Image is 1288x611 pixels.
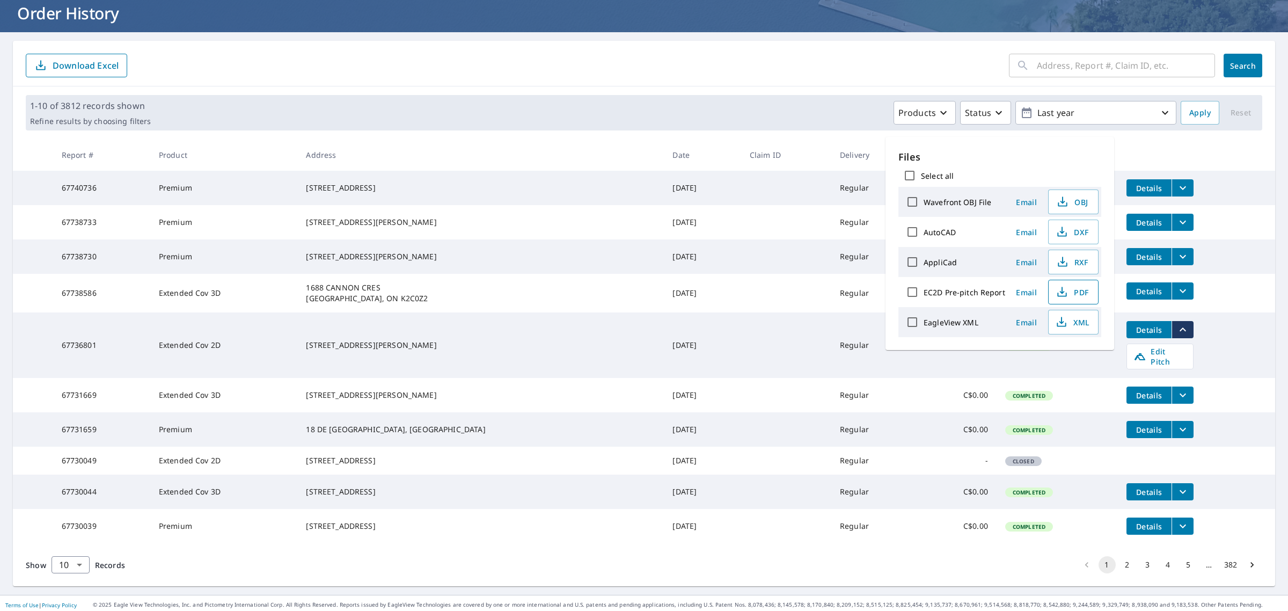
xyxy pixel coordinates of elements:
button: detailsBtn-67738730 [1126,248,1172,265]
td: 67738730 [53,239,150,274]
td: C$0.00 [919,378,997,412]
button: Email [1009,224,1044,241]
button: Download Excel [26,54,127,77]
span: Details [1133,325,1165,335]
div: 10 [52,550,90,580]
div: [STREET_ADDRESS] [306,455,655,466]
button: Go to page 2 [1119,556,1136,573]
p: Files [898,150,1101,164]
p: 1-10 of 3812 records shown [30,99,151,112]
th: Date [664,139,741,171]
td: 67730039 [53,509,150,543]
td: Premium [150,239,298,274]
button: detailsBtn-67738586 [1126,282,1172,300]
div: [STREET_ADDRESS][PERSON_NAME] [306,390,655,401]
span: Details [1133,487,1165,497]
td: [DATE] [664,412,741,447]
span: OBJ [1055,195,1089,208]
p: Download Excel [53,60,119,71]
span: PDF [1055,286,1089,299]
span: Details [1133,217,1165,228]
span: Details [1133,390,1165,401]
span: Email [1014,317,1040,328]
td: [DATE] [664,509,741,543]
button: PDF [1048,280,1099,304]
a: Privacy Policy [42,601,77,609]
span: Records [95,560,125,570]
input: Address, Report #, Claim ID, etc. [1037,50,1215,81]
span: Closed [1006,457,1041,465]
span: Show [26,560,46,570]
span: Completed [1006,392,1052,399]
td: Regular [831,412,919,447]
label: Select all [921,171,954,181]
button: filesDropdownBtn-67730044 [1172,483,1194,500]
td: 67736801 [53,312,150,378]
label: Wavefront OBJ File [924,197,991,207]
p: Status [965,106,991,119]
span: Email [1014,257,1040,267]
span: RXF [1055,256,1089,268]
div: 18 DE [GEOGRAPHIC_DATA], [GEOGRAPHIC_DATA] [306,424,655,435]
p: Products [898,106,936,119]
button: DXF [1048,220,1099,244]
span: Email [1014,287,1040,297]
button: Email [1009,284,1044,301]
td: Extended Cov 3D [150,378,298,412]
button: OBJ [1048,190,1099,214]
td: Regular [831,509,919,543]
td: Regular [831,475,919,509]
h1: Order History [13,2,1275,24]
td: [DATE] [664,205,741,239]
td: [DATE] [664,378,741,412]
div: [STREET_ADDRESS][PERSON_NAME] [306,340,655,351]
span: Apply [1189,106,1211,120]
p: © 2025 Eagle View Technologies, Inc. and Pictometry International Corp. All Rights Reserved. Repo... [93,601,1283,609]
th: Address [297,139,664,171]
button: XML [1048,310,1099,334]
span: Details [1133,425,1165,435]
td: Extended Cov 3D [150,274,298,312]
div: [STREET_ADDRESS] [306,183,655,193]
td: 67738586 [53,274,150,312]
button: Email [1009,314,1044,331]
button: RXF [1048,250,1099,274]
td: C$0.00 [919,509,997,543]
button: filesDropdownBtn-67731669 [1172,387,1194,404]
button: filesDropdownBtn-67738730 [1172,248,1194,265]
button: Email [1009,194,1044,210]
p: Last year [1033,104,1159,122]
p: Refine results by choosing filters [30,117,151,126]
td: Regular [831,274,919,312]
td: 67738733 [53,205,150,239]
td: Extended Cov 2D [150,312,298,378]
label: AutoCAD [924,227,956,237]
span: Completed [1006,523,1052,530]
td: [DATE] [664,274,741,312]
td: Premium [150,509,298,543]
button: detailsBtn-67730039 [1126,518,1172,535]
span: Search [1232,61,1254,71]
span: DXF [1055,226,1089,238]
button: Apply [1181,101,1219,125]
button: detailsBtn-67740736 [1126,179,1172,197]
nav: pagination navigation [1077,556,1262,573]
button: Go to page 5 [1180,556,1197,573]
td: 67731659 [53,412,150,447]
td: 67731669 [53,378,150,412]
td: [DATE] [664,312,741,378]
button: filesDropdownBtn-67738586 [1172,282,1194,300]
button: filesDropdownBtn-67736801 [1172,321,1194,338]
td: 67730049 [53,447,150,475]
span: Details [1133,286,1165,296]
td: Regular [831,205,919,239]
span: Edit Pitch [1133,346,1187,367]
span: Email [1014,197,1040,207]
button: detailsBtn-67730044 [1126,483,1172,500]
label: AppliCad [924,257,957,267]
button: detailsBtn-67736801 [1126,321,1172,338]
button: Last year [1015,101,1176,125]
button: detailsBtn-67731659 [1126,421,1172,438]
span: Details [1133,252,1165,262]
td: Regular [831,378,919,412]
